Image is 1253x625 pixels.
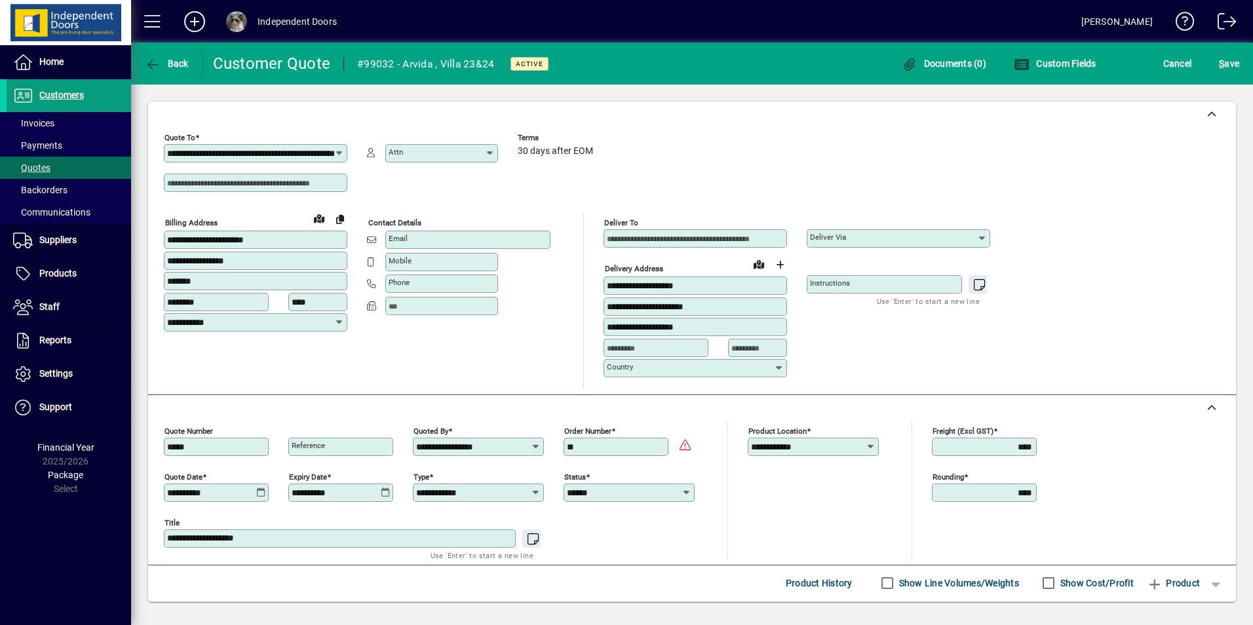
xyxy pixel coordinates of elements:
[810,278,850,288] mat-label: Instructions
[564,426,611,435] mat-label: Order number
[39,235,77,245] span: Suppliers
[518,134,596,142] span: Terms
[786,573,853,594] span: Product History
[39,56,64,67] span: Home
[39,268,77,278] span: Products
[1208,3,1237,45] a: Logout
[13,162,50,173] span: Quotes
[164,426,213,435] mat-label: Quote number
[389,234,408,243] mat-label: Email
[39,90,84,100] span: Customers
[389,147,403,157] mat-label: Attn
[164,133,195,142] mat-label: Quote To
[431,548,533,563] mat-hint: Use 'Enter' to start a new line
[414,426,448,435] mat-label: Quoted by
[933,426,993,435] mat-label: Freight (excl GST)
[518,146,593,157] span: 30 days after EOM
[1014,58,1096,69] span: Custom Fields
[1147,573,1200,594] span: Product
[13,140,62,151] span: Payments
[289,472,327,481] mat-label: Expiry date
[898,52,990,75] button: Documents (0)
[7,224,131,257] a: Suppliers
[7,391,131,424] a: Support
[7,46,131,79] a: Home
[7,291,131,324] a: Staff
[7,134,131,157] a: Payments
[164,472,202,481] mat-label: Quote date
[604,218,638,227] mat-label: Deliver To
[516,60,543,68] span: Active
[564,472,586,481] mat-label: Status
[39,301,60,312] span: Staff
[1160,52,1195,75] button: Cancel
[7,257,131,290] a: Products
[13,118,54,128] span: Invoices
[1011,52,1100,75] button: Custom Fields
[292,441,325,450] mat-label: Reference
[877,294,980,309] mat-hint: Use 'Enter' to start a new line
[1140,571,1206,595] button: Product
[933,472,964,481] mat-label: Rounding
[39,402,72,412] span: Support
[37,442,94,453] span: Financial Year
[7,179,131,201] a: Backorders
[769,254,790,275] button: Choose address
[145,58,189,69] span: Back
[1163,53,1192,74] span: Cancel
[748,254,769,275] a: View on map
[357,54,494,75] div: #99032 - Arvida , Villa 23&24
[748,426,807,435] mat-label: Product location
[7,112,131,134] a: Invoices
[896,577,1019,590] label: Show Line Volumes/Weights
[810,233,846,242] mat-label: Deliver via
[13,185,67,195] span: Backorders
[1058,577,1134,590] label: Show Cost/Profit
[389,256,412,265] mat-label: Mobile
[213,53,331,74] div: Customer Quote
[1219,53,1239,74] span: ave
[216,10,258,33] button: Profile
[7,358,131,390] a: Settings
[258,11,337,32] div: Independent Doors
[414,472,429,481] mat-label: Type
[164,518,180,527] mat-label: Title
[1081,11,1153,32] div: [PERSON_NAME]
[389,278,410,287] mat-label: Phone
[607,362,633,371] mat-label: Country
[7,201,131,223] a: Communications
[174,10,216,33] button: Add
[901,58,986,69] span: Documents (0)
[48,470,83,480] span: Package
[1216,52,1243,75] button: Save
[13,207,90,218] span: Communications
[1219,58,1224,69] span: S
[142,52,192,75] button: Back
[39,335,71,345] span: Reports
[7,324,131,357] a: Reports
[7,157,131,179] a: Quotes
[330,208,351,229] button: Copy to Delivery address
[131,52,203,75] app-page-header-button: Back
[781,571,858,595] button: Product History
[39,368,73,379] span: Settings
[1166,3,1195,45] a: Knowledge Base
[309,208,330,229] a: View on map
